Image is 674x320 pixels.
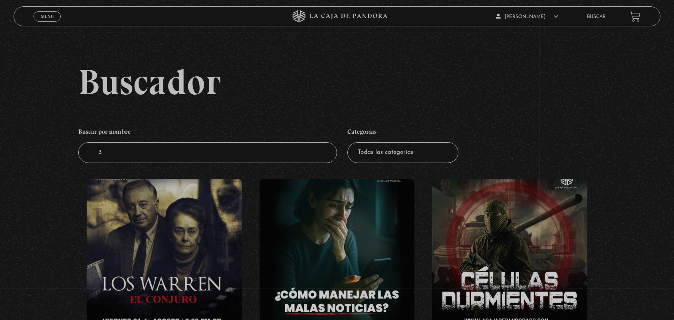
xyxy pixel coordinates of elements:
[496,14,558,19] span: [PERSON_NAME]
[41,14,54,19] span: Menu
[630,11,640,22] a: View your shopping cart
[38,21,57,26] span: Cerrar
[347,124,458,142] h4: Categorías
[78,124,337,142] h4: Buscar por nombre
[587,14,606,19] a: Buscar
[78,64,660,100] h2: Buscador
